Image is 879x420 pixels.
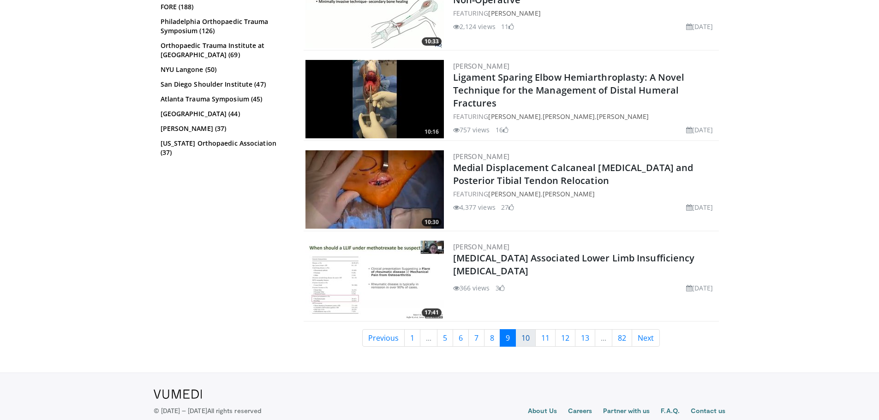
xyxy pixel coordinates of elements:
[305,60,444,138] a: 10:16
[453,161,694,187] a: Medial Displacement Calcaneal [MEDICAL_DATA] and Posterior Tibial Tendon Relocation
[304,329,719,347] nav: Search results pages
[453,8,717,18] div: FEATURING
[422,218,442,226] span: 10:30
[305,60,444,138] img: 414cddbb-9b52-4da4-acc6-c447d2b45451.300x170_q85_crop-smart_upscale.jpg
[207,407,261,414] span: All rights reserved
[500,329,516,347] a: 9
[305,150,444,229] img: 5e9ca9e5-f132-48c0-a499-27e1b81ad869.300x170_q85_crop-smart_upscale.jpg
[453,329,469,347] a: 6
[453,252,695,277] a: [MEDICAL_DATA] Associated Lower Limb Insufficiency [MEDICAL_DATA]
[661,406,679,417] a: F.A.Q.
[496,283,505,293] li: 3
[535,329,556,347] a: 11
[161,65,287,74] a: NYU Langone (50)
[453,202,496,212] li: 4,377 views
[686,202,713,212] li: [DATE]
[453,283,490,293] li: 366 views
[154,390,202,399] img: VuMedi Logo
[453,22,496,31] li: 2,124 views
[422,128,442,136] span: 10:16
[453,71,685,109] a: Ligament Sparing Elbow Hemiarthroplasty: A Novel Technique for the Management of Distal Humeral F...
[543,189,595,198] a: [PERSON_NAME]
[501,202,514,212] li: 27
[453,61,510,71] a: [PERSON_NAME]
[468,329,484,347] a: 7
[161,139,287,157] a: [US_STATE] Orthopaedic Association (37)
[161,109,287,118] a: [GEOGRAPHIC_DATA] (44)
[568,406,592,417] a: Careers
[161,124,287,133] a: [PERSON_NAME] (37)
[362,329,405,347] a: Previous
[691,406,726,417] a: Contact us
[422,37,442,46] span: 10:33
[453,125,490,135] li: 757 views
[422,308,442,317] span: 17:41
[632,329,660,347] a: Next
[543,112,595,121] a: [PERSON_NAME]
[305,241,444,319] img: c96f4fd1-93b9-43e8-9e74-9ba713df0db0.300x170_q85_crop-smart_upscale.jpg
[161,17,287,35] a: Philadelphia Orthopaedic Trauma Symposium (126)
[612,329,632,347] a: 82
[404,329,420,347] a: 1
[488,112,540,121] a: [PERSON_NAME]
[686,22,713,31] li: [DATE]
[501,22,514,31] li: 11
[484,329,500,347] a: 8
[453,112,717,121] div: FEATURING , ,
[154,406,262,415] p: © [DATE] – [DATE]
[515,329,536,347] a: 10
[161,95,287,104] a: Atlanta Trauma Symposium (45)
[686,283,713,293] li: [DATE]
[603,406,650,417] a: Partner with us
[305,241,444,319] a: 17:41
[488,9,540,18] a: [PERSON_NAME]
[488,189,540,198] a: [PERSON_NAME]
[453,189,717,199] div: FEATURING ,
[305,150,444,229] a: 10:30
[496,125,508,135] li: 16
[575,329,595,347] a: 13
[555,329,575,347] a: 12
[161,2,287,12] a: FORE (188)
[453,152,510,161] a: [PERSON_NAME]
[528,406,557,417] a: About Us
[597,112,649,121] a: [PERSON_NAME]
[437,329,453,347] a: 5
[161,41,287,59] a: Orthopaedic Trauma Institute at [GEOGRAPHIC_DATA] (69)
[453,242,510,251] a: [PERSON_NAME]
[161,80,287,89] a: San Diego Shoulder Institute (47)
[686,125,713,135] li: [DATE]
